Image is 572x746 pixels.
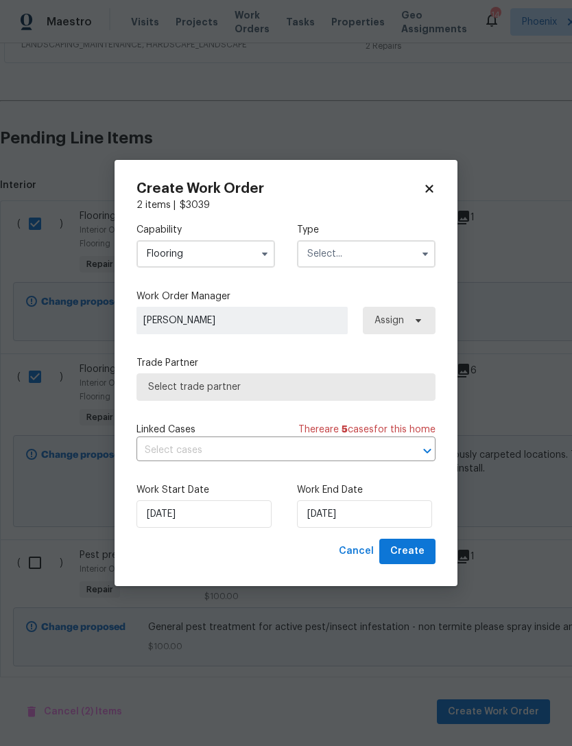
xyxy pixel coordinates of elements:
input: Select... [297,240,436,268]
span: [PERSON_NAME] [143,314,341,327]
span: Assign [374,314,404,327]
label: Work End Date [297,483,436,497]
span: Cancel [339,543,374,560]
span: Create [390,543,425,560]
input: M/D/YYYY [136,500,272,528]
input: Select cases [136,440,397,461]
input: Select... [136,240,275,268]
h2: Create Work Order [136,182,423,196]
label: Trade Partner [136,356,436,370]
button: Show options [417,246,433,262]
label: Work Start Date [136,483,275,497]
span: Linked Cases [136,423,195,436]
label: Capability [136,223,275,237]
span: 5 [342,425,348,434]
span: Select trade partner [148,380,424,394]
button: Cancel [333,539,379,564]
label: Type [297,223,436,237]
label: Work Order Manager [136,290,436,303]
span: $ 3039 [180,200,210,210]
span: There are case s for this home [298,423,436,436]
input: M/D/YYYY [297,500,432,528]
div: 2 items | [136,198,436,212]
button: Open [418,441,437,461]
button: Create [379,539,436,564]
button: Show options [257,246,273,262]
